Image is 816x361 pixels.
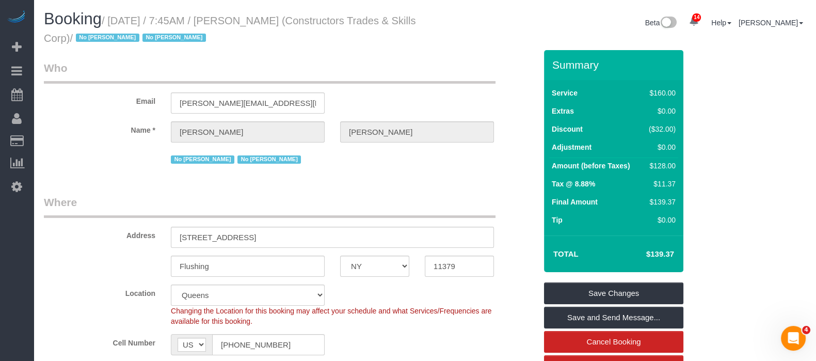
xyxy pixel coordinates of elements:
[44,10,102,28] span: Booking
[212,334,325,355] input: Cell Number
[171,121,325,143] input: First Name
[615,250,674,259] h4: $139.37
[425,256,494,277] input: Zip Code
[70,33,209,44] span: /
[36,227,163,241] label: Address
[645,161,676,171] div: $128.00
[645,197,676,207] div: $139.37
[6,10,27,25] img: Automaid Logo
[44,15,416,44] small: / [DATE] / 7:45AM / [PERSON_NAME] (Constructors Trades & Skills Corp)
[544,307,683,328] a: Save and Send Message...
[645,179,676,189] div: $11.37
[781,326,806,351] iframe: Intercom live chat
[44,195,495,218] legend: Where
[340,121,494,143] input: Last Name
[36,121,163,135] label: Name *
[711,19,731,27] a: Help
[552,161,630,171] label: Amount (before Taxes)
[692,13,701,22] span: 14
[552,124,583,134] label: Discount
[645,88,676,98] div: $160.00
[237,155,301,164] span: No [PERSON_NAME]
[645,106,676,116] div: $0.00
[44,60,495,84] legend: Who
[552,197,598,207] label: Final Amount
[142,34,206,42] span: No [PERSON_NAME]
[684,10,704,33] a: 14
[552,59,678,71] h3: Summary
[645,142,676,152] div: $0.00
[739,19,803,27] a: [PERSON_NAME]
[552,88,578,98] label: Service
[171,307,492,325] span: Changing the Location for this booking may affect your schedule and what Services/Frequencies are...
[552,215,563,225] label: Tip
[36,285,163,299] label: Location
[171,256,325,277] input: City
[645,19,677,27] a: Beta
[76,34,139,42] span: No [PERSON_NAME]
[802,326,810,334] span: 4
[645,215,676,225] div: $0.00
[660,17,677,30] img: New interface
[553,249,579,258] strong: Total
[36,92,163,106] label: Email
[645,124,676,134] div: ($32.00)
[544,331,683,353] a: Cancel Booking
[36,334,163,348] label: Cell Number
[171,92,325,114] input: Email
[552,142,591,152] label: Adjustment
[544,282,683,304] a: Save Changes
[552,179,595,189] label: Tax @ 8.88%
[171,155,234,164] span: No [PERSON_NAME]
[552,106,574,116] label: Extras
